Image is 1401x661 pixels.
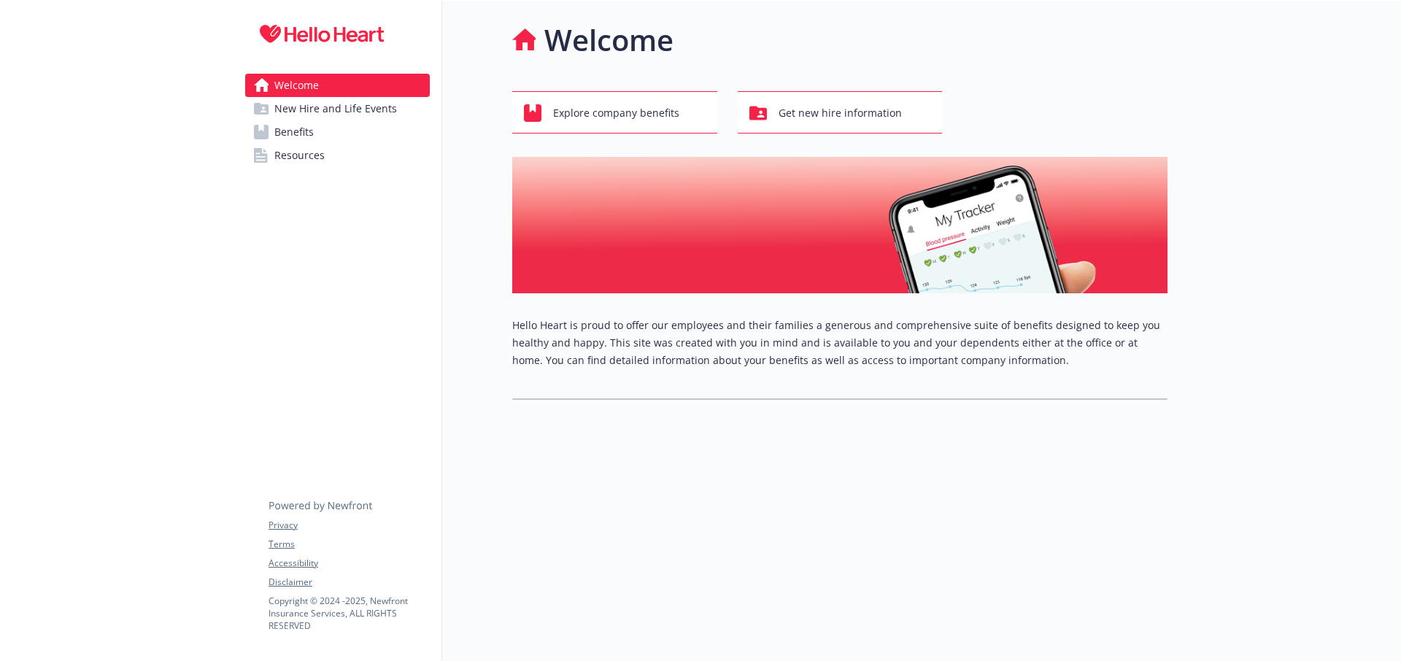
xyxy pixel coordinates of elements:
a: New Hire and Life Events [245,97,430,120]
a: Privacy [269,519,429,532]
button: Explore company benefits [512,91,717,134]
span: Get new hire information [779,99,902,127]
p: Copyright © 2024 - 2025 , Newfront Insurance Services, ALL RIGHTS RESERVED [269,595,429,632]
button: Get new hire information [738,91,943,134]
p: Hello Heart is proud to offer our employees and their families a generous and comprehensive suite... [512,317,1167,369]
span: Benefits [274,120,314,144]
span: New Hire and Life Events [274,97,397,120]
a: Accessibility [269,557,429,570]
a: Resources [245,144,430,167]
a: Welcome [245,74,430,97]
a: Disclaimer [269,576,429,589]
a: Benefits [245,120,430,144]
h1: Welcome [544,18,674,62]
span: Explore company benefits [553,99,679,127]
a: Terms [269,538,429,551]
img: overview page banner [512,157,1167,293]
span: Welcome [274,74,319,97]
span: Resources [274,144,325,167]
